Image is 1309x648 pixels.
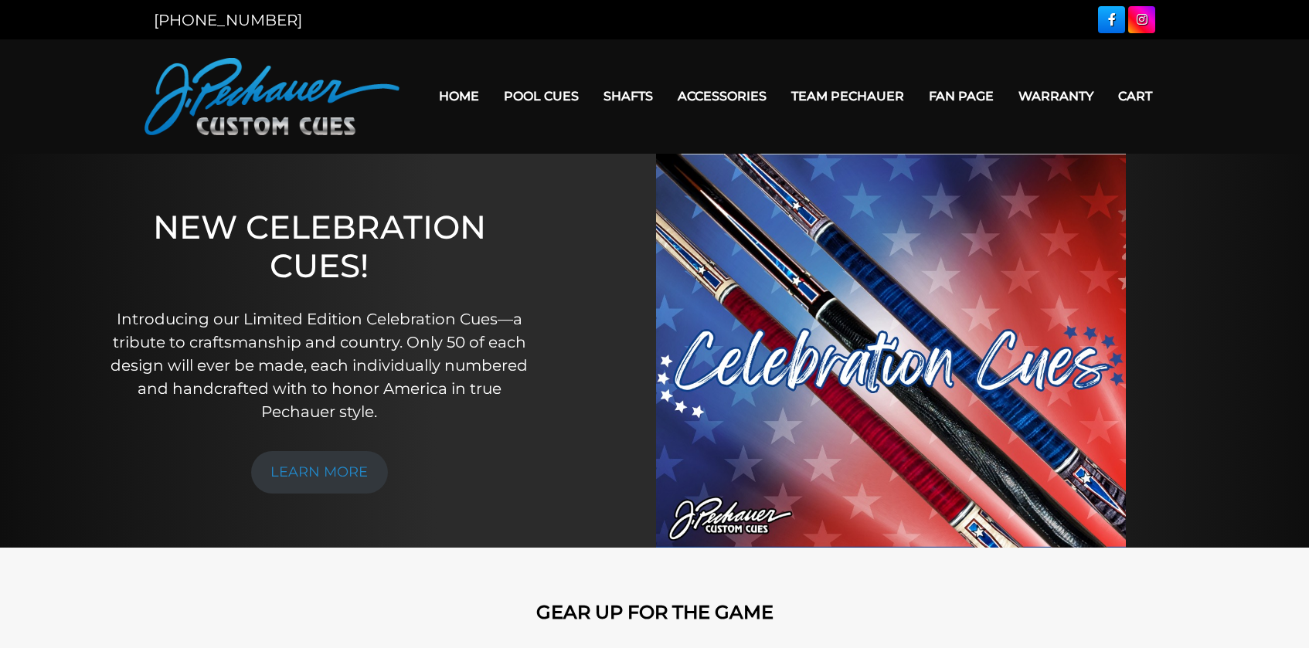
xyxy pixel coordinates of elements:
[106,307,533,423] p: Introducing our Limited Edition Celebration Cues—a tribute to craftsmanship and country. Only 50 ...
[665,76,779,116] a: Accessories
[144,58,399,135] img: Pechauer Custom Cues
[1006,76,1106,116] a: Warranty
[106,208,533,286] h1: NEW CELEBRATION CUES!
[1106,76,1164,116] a: Cart
[536,601,773,623] strong: GEAR UP FOR THE GAME
[591,76,665,116] a: Shafts
[251,451,389,494] a: LEARN MORE
[779,76,916,116] a: Team Pechauer
[427,76,491,116] a: Home
[154,11,302,29] a: [PHONE_NUMBER]
[491,76,591,116] a: Pool Cues
[916,76,1006,116] a: Fan Page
